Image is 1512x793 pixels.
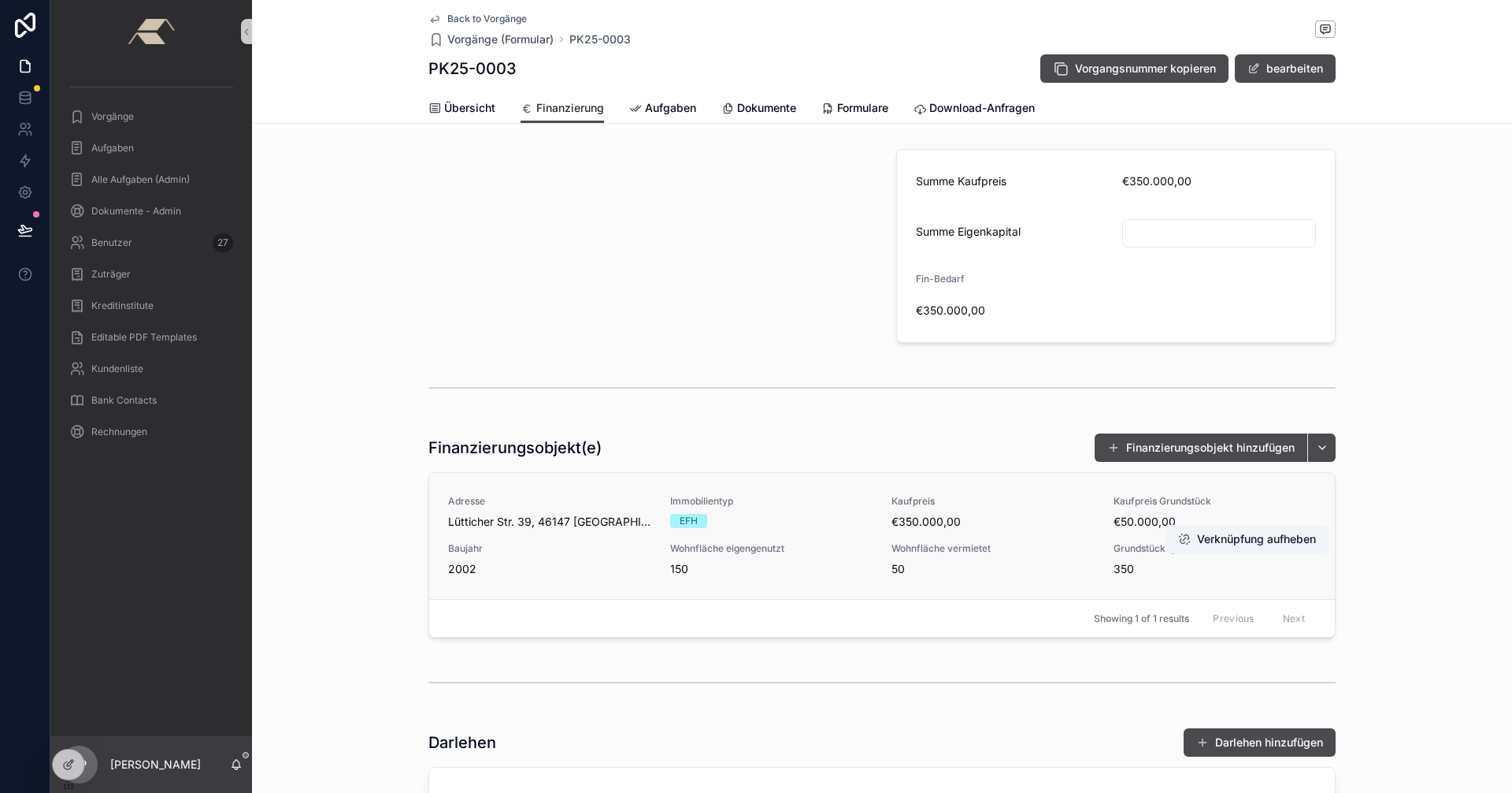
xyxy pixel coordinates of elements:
a: Finanzierung [521,94,604,124]
span: Zuträger [91,268,131,281]
div: 27 [213,233,233,252]
a: PK25-0003 [569,32,631,47]
a: Back to Vorgänge [428,13,527,25]
a: Übersicht [428,94,495,125]
span: Dokumente - Admin [91,205,181,218]
a: Benutzer27 [60,229,243,257]
span: Kaufpreis Grundstück [1114,495,1317,508]
img: App logo [128,19,174,44]
button: Darlehen hinzufügen [1184,728,1336,757]
h1: Finanzierungsobjekt(e) [428,437,602,459]
button: Vorgangsnummer kopieren [1040,54,1228,83]
span: Kreditinstitute [91,300,154,312]
span: Aufgaben [645,100,696,116]
a: Alle Aufgaben (Admin) [60,166,243,194]
a: Vorgänge (Formular) [428,32,554,47]
span: Dokumente [737,100,796,116]
span: Grundstücksgröße [1114,542,1317,555]
span: Alle Aufgaben (Admin) [91,173,190,186]
span: Baujahr [448,542,651,555]
a: Bank Contacts [60,386,243,415]
span: Benutzer [91,236,132,249]
a: Aufgaben [60,134,243,162]
a: Dokumente - Admin [60,197,243,225]
span: Immobilientyp [670,495,873,508]
span: Übersicht [444,100,495,116]
span: Showing 1 of 1 results [1094,612,1189,625]
a: Zuträger [60,260,243,289]
span: Wohnfläche vermietet [891,542,1095,555]
a: Formulare [821,94,888,125]
span: 150 [670,561,873,577]
span: Adresse [448,495,651,508]
a: Rechnungen [60,418,243,446]
span: €350.000,00 [916,303,1006,318]
button: bearbeiten [1235,54,1336,83]
a: Aufgaben [629,94,696,125]
span: Bank Contacts [91,394,157,407]
span: Kundenliste [91,363,143,375]
span: 2002 [448,561,651,577]
span: Kaufpreis [891,495,1095,508]
span: Vorgangsnummer kopieren [1075,61,1216,76]
a: AdresseLütticher Str. 39, 46147 [GEOGRAPHIC_DATA]ImmobilientypEFHKaufpreis€350.000,00Kaufpreis Gr... [429,473,1335,599]
p: [PERSON_NAME] [110,757,201,773]
span: Rechnungen [91,426,147,438]
span: €50.000,00 [1114,514,1317,530]
a: Dokumente [721,94,796,125]
a: Editable PDF Templates [60,323,243,352]
span: €350.000,00 [891,514,1095,530]
span: €350.000,00 [1122,173,1316,189]
h1: PK25-0003 [428,58,517,80]
span: Download-Anfragen [929,100,1035,116]
span: Vorgänge (Formular) [447,32,554,47]
a: Download-Anfragen [913,94,1035,125]
div: scrollable content [50,63,252,467]
button: Verknüpfung aufheben [1165,525,1329,553]
span: Formulare [837,100,888,116]
span: Aufgaben [91,142,134,155]
span: Vorgänge [91,110,134,123]
span: Editable PDF Templates [91,331,197,344]
span: Fin-Bedarf [916,273,965,285]
button: Finanzierungsobjekt hinzufügen [1095,434,1307,462]
span: Lütticher Str. 39, 46147 [GEOGRAPHIC_DATA] [448,514,651,530]
div: EFH [680,514,698,528]
a: Kreditinstitute [60,292,243,320]
a: Vorgänge [60,102,243,131]
span: Summe Eigenkapital [916,224,1110,240]
span: 50 [891,561,1095,577]
a: Kundenliste [60,355,243,383]
span: Summe Kaufpreis [916,173,1110,189]
span: Back to Vorgänge [447,13,527,25]
h1: Darlehen [428,732,496,754]
span: Finanzierung [536,100,604,116]
span: 350 [1114,561,1317,577]
span: Wohnfläche eigengenutzt [670,542,873,555]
